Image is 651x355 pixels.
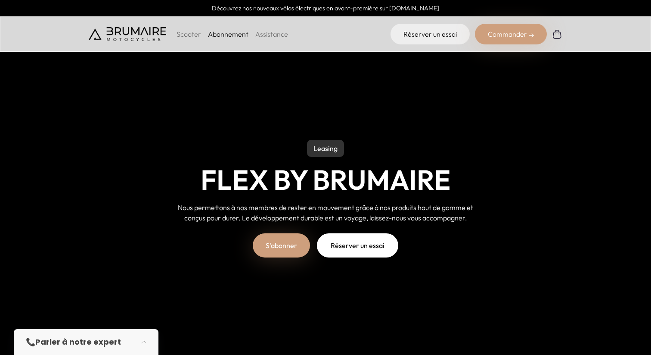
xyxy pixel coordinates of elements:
[201,164,451,196] h1: Flex by Brumaire
[391,24,470,44] a: Réserver un essai
[177,29,201,39] p: Scooter
[307,140,344,157] p: Leasing
[255,30,288,38] a: Assistance
[529,33,534,38] img: right-arrow-2.png
[475,24,547,44] div: Commander
[253,233,310,258] a: S'abonner
[208,30,248,38] a: Abonnement
[317,233,398,258] a: Réserver un essai
[552,29,562,39] img: Panier
[178,203,473,222] span: Nous permettons à nos membres de rester en mouvement grâce à nos produits haut de gamme et conçus...
[89,27,166,41] img: Brumaire Motocycles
